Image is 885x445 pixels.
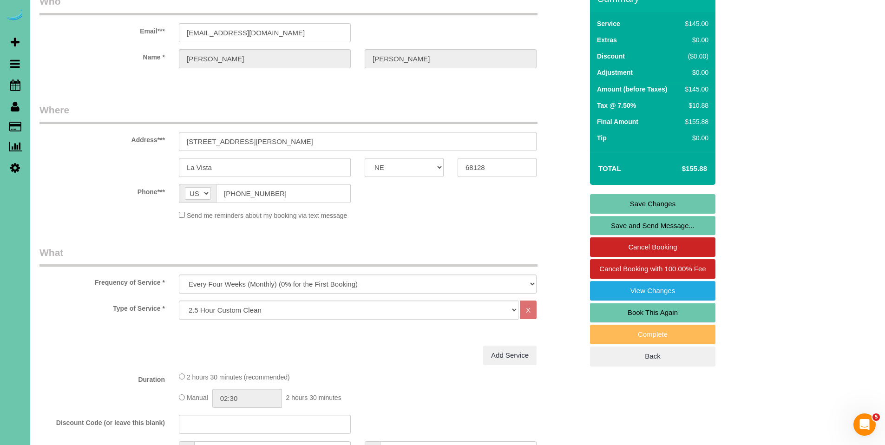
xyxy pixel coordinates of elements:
iframe: Intercom live chat [853,413,876,436]
div: $0.00 [682,133,708,143]
span: Send me reminders about my booking via text message [187,212,347,219]
label: Tip [597,133,607,143]
label: Amount (before Taxes) [597,85,667,94]
div: ($0.00) [682,52,708,61]
a: Save Changes [590,194,715,214]
a: Save and Send Message... [590,216,715,236]
legend: Where [39,103,538,124]
label: Discount Code (or leave this blank) [33,415,172,427]
div: $155.88 [682,117,708,126]
img: Automaid Logo [6,9,24,22]
label: Discount [597,52,625,61]
a: Back [590,347,715,366]
div: $145.00 [682,19,708,28]
label: Type of Service * [33,301,172,313]
label: Tax @ 7.50% [597,101,636,110]
a: Book This Again [590,303,715,322]
div: $0.00 [682,35,708,45]
label: Service [597,19,620,28]
div: $10.88 [682,101,708,110]
a: Cancel Booking [590,237,715,257]
span: Manual [187,394,208,402]
span: Cancel Booking with 100.00% Fee [599,265,706,273]
a: View Changes [590,281,715,301]
a: Cancel Booking with 100.00% Fee [590,259,715,279]
a: Add Service [483,346,537,365]
label: Adjustment [597,68,633,77]
div: $0.00 [682,68,708,77]
label: Duration [33,372,172,384]
label: Extras [597,35,617,45]
legend: What [39,246,538,267]
label: Final Amount [597,117,638,126]
h4: $155.88 [654,165,707,173]
span: 5 [872,413,880,421]
label: Frequency of Service * [33,275,172,287]
div: $145.00 [682,85,708,94]
strong: Total [598,164,621,172]
span: 2 hours 30 minutes (recommended) [187,373,290,381]
span: 2 hours 30 minutes [286,394,341,402]
label: Name * [33,49,172,62]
